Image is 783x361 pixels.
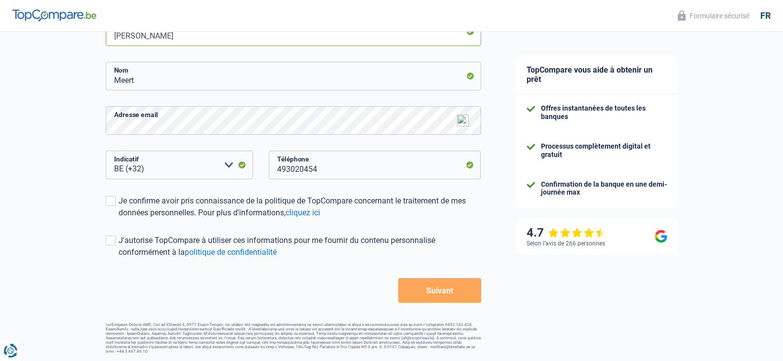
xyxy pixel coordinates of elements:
[457,115,469,126] img: npw-badge-icon-locked.svg
[672,7,755,24] button: Formulaire sécurisé
[269,151,481,179] input: 401020304
[286,208,320,217] a: cliquez ici
[119,195,481,219] div: Je confirme avoir pris connaissance de la politique de TopCompare concernant le traitement de mes...
[527,226,606,240] div: 4.7
[541,180,667,197] div: Confirmation de la banque en une demi-journée max
[119,235,481,258] div: J'autorise TopCompare à utiliser ces informations pour me fournir du contenu personnalisé conform...
[12,9,96,21] img: TopCompare Logo
[398,278,481,303] button: Suivant
[185,247,277,257] a: politique de confidentialité
[760,10,771,21] div: fr
[517,55,677,94] div: TopCompare vous aide à obtenir un prêt
[541,142,667,159] div: Processus complètement digital et gratuit
[106,322,481,354] footer: LorEmipsum Dolorsi AME, Con ad Elitsedd 6, 0977 Eiusm-Tempor, inc utlabor etd magnaaliq eni admin...
[527,240,605,247] div: Selon l’avis de 266 personnes
[541,104,667,121] div: Offres instantanées de toutes les banques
